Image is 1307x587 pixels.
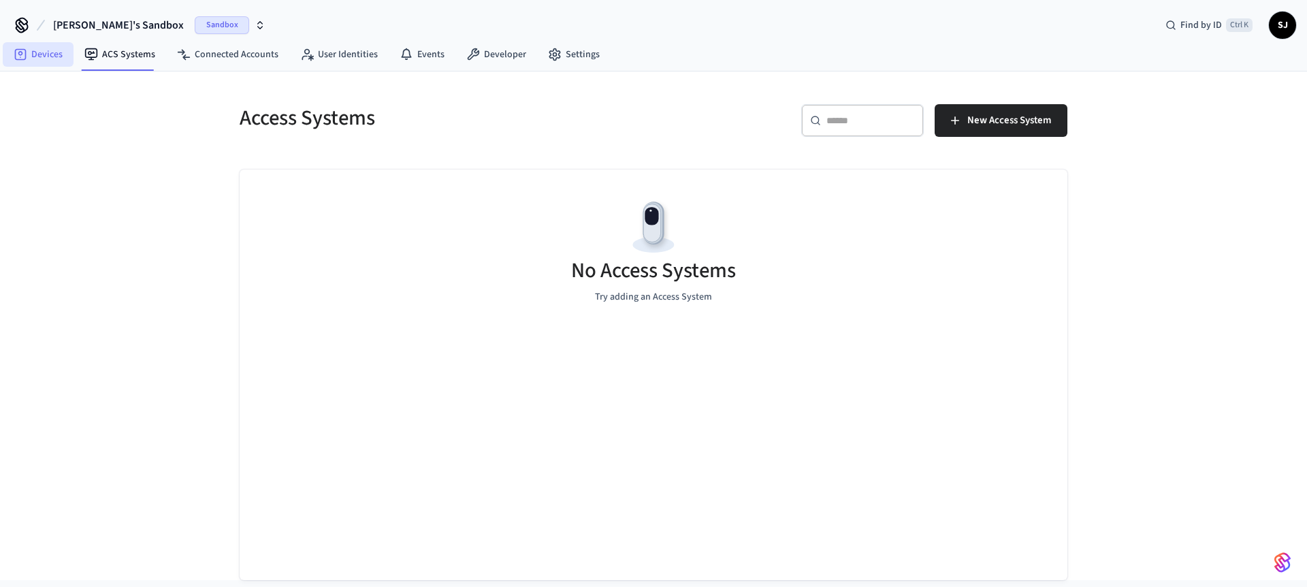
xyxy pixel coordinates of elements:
[3,42,74,67] a: Devices
[935,104,1067,137] button: New Access System
[1226,18,1253,32] span: Ctrl K
[1269,12,1296,39] button: SJ
[967,112,1051,129] span: New Access System
[1270,13,1295,37] span: SJ
[1180,18,1222,32] span: Find by ID
[289,42,389,67] a: User Identities
[166,42,289,67] a: Connected Accounts
[74,42,166,67] a: ACS Systems
[240,104,645,132] h5: Access Systems
[195,16,249,34] span: Sandbox
[53,17,184,33] span: [PERSON_NAME]'s Sandbox
[537,42,611,67] a: Settings
[455,42,537,67] a: Developer
[571,257,736,285] h5: No Access Systems
[623,197,684,258] img: Devices Empty State
[389,42,455,67] a: Events
[1274,552,1291,573] img: SeamLogoGradient.69752ec5.svg
[595,290,712,304] p: Try adding an Access System
[1155,13,1263,37] div: Find by IDCtrl K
